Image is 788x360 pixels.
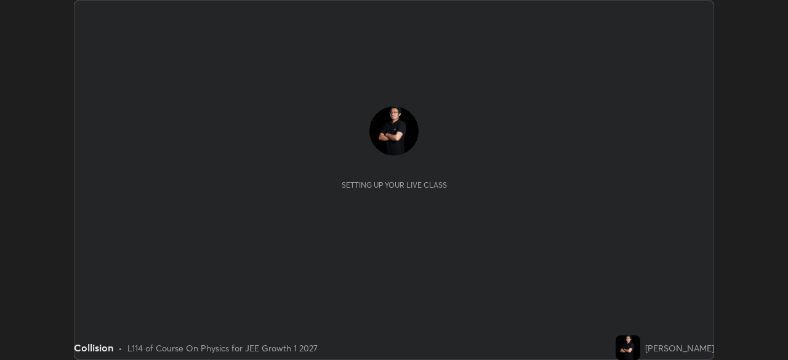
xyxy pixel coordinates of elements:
div: [PERSON_NAME] [645,342,714,354]
img: 40cbeb4c3a5c4ff3bcc3c6587ae1c9d7.jpg [369,106,419,156]
div: L114 of Course On Physics for JEE Growth 1 2027 [127,342,318,354]
img: 40cbeb4c3a5c4ff3bcc3c6587ae1c9d7.jpg [616,335,640,360]
div: • [118,342,123,354]
div: Setting up your live class [342,180,447,190]
div: Collision [74,340,113,355]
